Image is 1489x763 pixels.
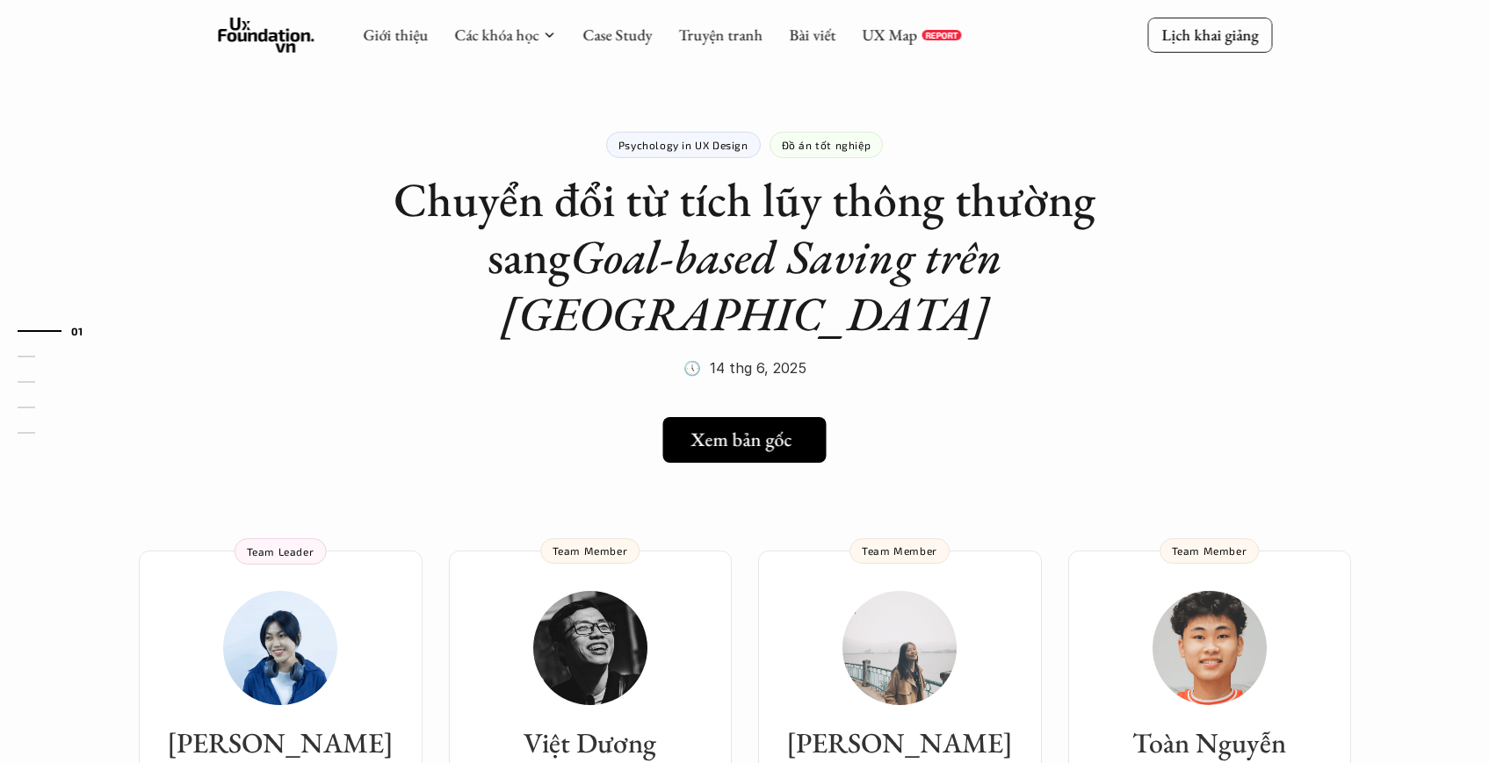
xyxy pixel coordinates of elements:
p: Team Leader [247,545,314,558]
p: Psychology in UX Design [618,139,748,151]
a: REPORT [922,30,961,40]
a: 01 [18,320,101,342]
a: Xem bản gốc [662,417,826,463]
a: Truyện tranh [678,25,763,45]
a: UX Map [862,25,917,45]
a: Bài viết [789,25,835,45]
h1: Chuyển đổi từ tích lũy thông thường sang [394,171,1096,342]
a: Giới thiệu [363,25,428,45]
p: Lịch khai giảng [1161,25,1258,45]
p: Team Member [1172,544,1247,557]
h3: Việt Dương [466,726,714,759]
a: Lịch khai giảng [1147,18,1272,52]
a: Case Study [582,25,652,45]
h3: [PERSON_NAME] [156,726,405,759]
p: REPORT [925,30,958,40]
p: Team Member [553,544,628,557]
strong: 01 [71,324,83,336]
a: Các khóa học [454,25,538,45]
em: Goal-based Saving trên [GEOGRAPHIC_DATA] [501,226,1013,344]
h5: Xem bản gốc [690,428,791,451]
p: 🕔 14 thg 6, 2025 [683,355,806,381]
p: Team Member [862,544,937,557]
p: Đồ án tốt nghiệp [782,139,871,151]
h3: [PERSON_NAME] [776,726,1024,759]
h3: Toàn Nguyễn [1086,726,1334,759]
